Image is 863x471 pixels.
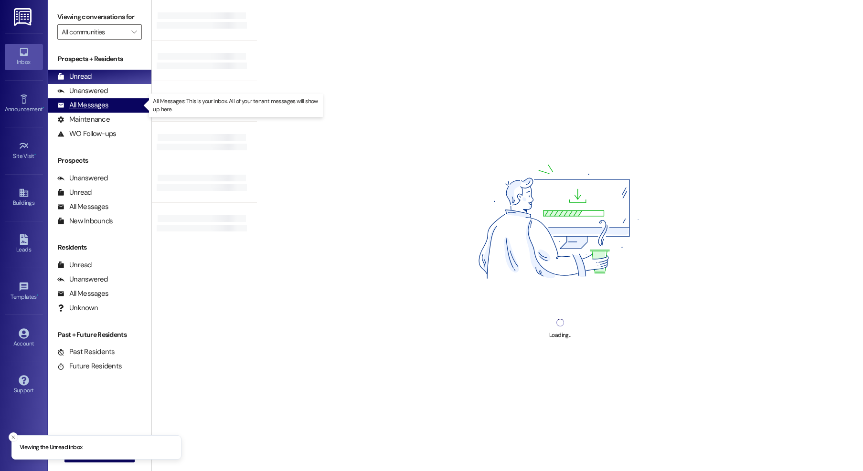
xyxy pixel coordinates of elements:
[57,347,115,357] div: Past Residents
[43,105,44,111] span: •
[57,100,108,110] div: All Messages
[57,216,113,226] div: New Inbounds
[9,432,18,442] button: Close toast
[57,188,92,198] div: Unread
[131,28,137,36] i: 
[57,72,92,82] div: Unread
[5,325,43,351] a: Account
[14,8,33,26] img: ResiDesk Logo
[5,44,43,70] a: Inbox
[57,260,92,270] div: Unread
[5,231,43,257] a: Leads
[5,372,43,398] a: Support
[57,173,108,183] div: Unanswered
[57,129,116,139] div: WO Follow-ups
[5,138,43,164] a: Site Visit •
[62,24,127,40] input: All communities
[57,202,108,212] div: All Messages
[37,292,38,299] span: •
[57,303,98,313] div: Unknown
[5,185,43,210] a: Buildings
[48,330,151,340] div: Past + Future Residents
[48,54,151,64] div: Prospects + Residents
[57,289,108,299] div: All Messages
[57,10,142,24] label: Viewing conversations for
[549,330,571,340] div: Loading...
[57,115,110,125] div: Maintenance
[57,361,122,371] div: Future Residents
[48,156,151,166] div: Prospects
[5,279,43,304] a: Templates •
[57,274,108,284] div: Unanswered
[48,242,151,252] div: Residents
[20,443,82,452] p: Viewing the Unread inbox
[34,151,36,158] span: •
[57,86,108,96] div: Unanswered
[153,97,319,114] p: All Messages: This is your inbox. All of your tenant messages will show up here.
